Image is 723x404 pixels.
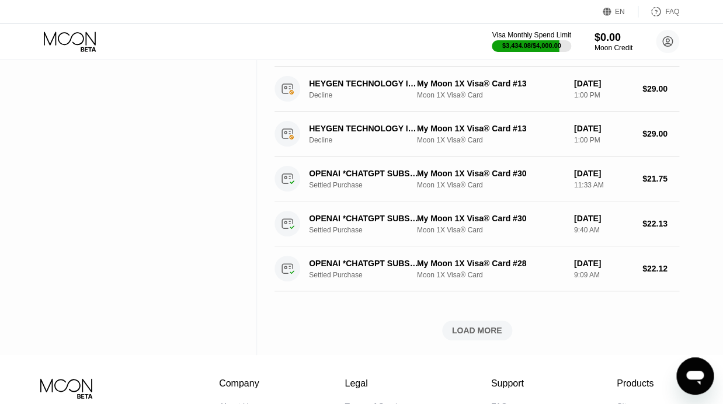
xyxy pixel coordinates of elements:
[417,214,565,223] div: My Moon 1X Visa® Card #30
[309,124,420,133] div: HEYGEN TECHNOLOGY INC. [PHONE_NUMBER] US
[574,124,633,133] div: [DATE]
[642,219,679,228] div: $22.13
[309,214,420,223] div: OPENAI *CHATGPT SUBSCR [PHONE_NUMBER] IE
[309,169,420,178] div: OPENAI *CHATGPT SUBSCR [PHONE_NUMBER] IE
[219,378,259,389] div: Company
[491,378,531,389] div: Support
[574,259,633,268] div: [DATE]
[274,201,679,246] div: OPENAI *CHATGPT SUBSCR [PHONE_NUMBER] IESettled PurchaseMy Moon 1X Visa® Card #30Moon 1X Visa® Ca...
[309,181,429,189] div: Settled Purchase
[274,156,679,201] div: OPENAI *CHATGPT SUBSCR [PHONE_NUMBER] IESettled PurchaseMy Moon 1X Visa® Card #30Moon 1X Visa® Ca...
[452,325,502,336] div: LOAD MORE
[309,79,420,88] div: HEYGEN TECHNOLOGY INC. [PHONE_NUMBER] US
[665,8,679,16] div: FAQ
[642,264,679,273] div: $22.12
[309,136,429,144] div: Decline
[492,31,571,39] div: Visa Monthly Spend Limit
[603,6,638,18] div: EN
[642,129,679,138] div: $29.00
[345,378,405,389] div: Legal
[615,8,625,16] div: EN
[642,84,679,93] div: $29.00
[417,79,565,88] div: My Moon 1X Visa® Card #13
[492,31,571,52] div: Visa Monthly Spend Limit$3,434.08/$4,000.00
[417,91,565,99] div: Moon 1X Visa® Card
[595,32,632,52] div: $0.00Moon Credit
[309,259,420,268] div: OPENAI *CHATGPT SUBSCR [PHONE_NUMBER] IE
[502,42,561,49] div: $3,434.08 / $4,000.00
[417,271,565,279] div: Moon 1X Visa® Card
[574,136,633,144] div: 1:00 PM
[309,91,429,99] div: Decline
[274,112,679,156] div: HEYGEN TECHNOLOGY INC. [PHONE_NUMBER] USDeclineMy Moon 1X Visa® Card #13Moon 1X Visa® Card[DATE]1...
[417,226,565,234] div: Moon 1X Visa® Card
[417,169,565,178] div: My Moon 1X Visa® Card #30
[595,32,632,44] div: $0.00
[574,91,633,99] div: 1:00 PM
[309,271,429,279] div: Settled Purchase
[642,174,679,183] div: $21.75
[617,378,654,389] div: Products
[417,124,565,133] div: My Moon 1X Visa® Card #13
[676,357,714,395] iframe: Кнопка запуска окна обмена сообщениями
[417,181,565,189] div: Moon 1X Visa® Card
[638,6,679,18] div: FAQ
[274,67,679,112] div: HEYGEN TECHNOLOGY INC. [PHONE_NUMBER] USDeclineMy Moon 1X Visa® Card #13Moon 1X Visa® Card[DATE]1...
[574,79,633,88] div: [DATE]
[309,226,429,234] div: Settled Purchase
[574,169,633,178] div: [DATE]
[574,226,633,234] div: 9:40 AM
[595,44,632,52] div: Moon Credit
[574,214,633,223] div: [DATE]
[274,246,679,291] div: OPENAI *CHATGPT SUBSCR [PHONE_NUMBER] IESettled PurchaseMy Moon 1X Visa® Card #28Moon 1X Visa® Ca...
[417,259,565,268] div: My Moon 1X Visa® Card #28
[574,271,633,279] div: 9:09 AM
[274,321,679,340] div: LOAD MORE
[574,181,633,189] div: 11:33 AM
[417,136,565,144] div: Moon 1X Visa® Card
